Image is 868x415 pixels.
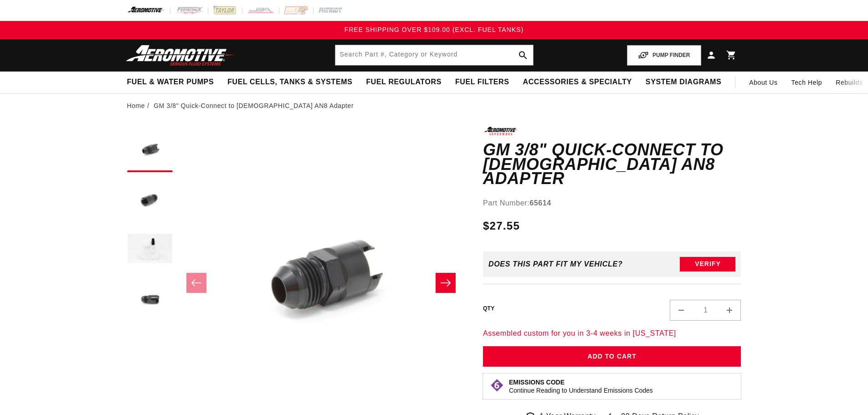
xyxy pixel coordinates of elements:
[120,72,221,93] summary: Fuel & Water Pumps
[490,378,504,393] img: Emissions code
[127,127,173,172] button: Load image 1 in gallery view
[509,386,653,395] p: Continue Reading to Understand Emissions Codes
[749,79,777,86] span: About Us
[516,72,639,93] summary: Accessories & Specialty
[448,72,516,93] summary: Fuel Filters
[836,77,863,87] span: Rebuilds
[227,77,352,87] span: Fuel Cells, Tanks & Systems
[742,72,784,93] a: About Us
[127,101,145,111] a: Home
[359,72,448,93] summary: Fuel Regulators
[127,77,214,87] span: Fuel & Water Pumps
[483,346,741,367] button: Add to Cart
[509,379,565,386] strong: Emissions Code
[455,77,509,87] span: Fuel Filters
[509,378,653,395] button: Emissions CodeContinue Reading to Understand Emissions Codes
[785,72,829,93] summary: Tech Help
[154,101,354,111] li: GM 3/8" Quick-Connect to [DEMOGRAPHIC_DATA] AN8 Adapter
[639,72,728,93] summary: System Diagrams
[513,45,533,65] button: search button
[483,197,741,209] div: Part Number:
[436,273,456,293] button: Slide right
[483,143,741,186] h1: GM 3/8" Quick-Connect to [DEMOGRAPHIC_DATA] AN8 Adapter
[366,77,441,87] span: Fuel Regulators
[127,101,741,111] nav: breadcrumbs
[791,77,822,87] span: Tech Help
[123,45,237,66] img: Aeromotive
[529,199,551,207] strong: 65614
[127,177,173,222] button: Load image 2 in gallery view
[344,26,524,33] span: FREE SHIPPING OVER $109.00 (EXCL. FUEL TANKS)
[127,227,173,272] button: Load image 3 in gallery view
[488,260,623,268] div: Does This part fit My vehicle?
[680,257,735,272] button: Verify
[483,328,741,339] p: Assembled custom for you in 3-4 weeks in [US_STATE]
[221,72,359,93] summary: Fuel Cells, Tanks & Systems
[335,45,533,65] input: Search by Part Number, Category or Keyword
[646,77,721,87] span: System Diagrams
[127,277,173,323] button: Load image 4 in gallery view
[483,305,495,313] label: QTY
[627,45,701,66] button: PUMP FINDER
[483,218,520,234] span: $27.55
[523,77,632,87] span: Accessories & Specialty
[186,273,206,293] button: Slide left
